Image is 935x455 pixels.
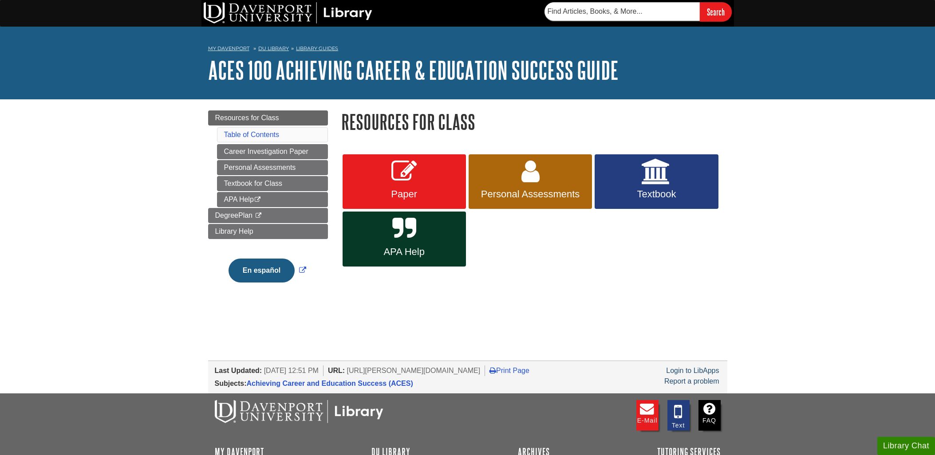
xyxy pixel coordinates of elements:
[636,400,659,431] a: E-mail
[215,367,262,374] span: Last Updated:
[343,212,466,267] a: APA Help
[347,367,481,374] span: [URL][PERSON_NAME][DOMAIN_NAME]
[217,192,328,207] a: APA Help
[208,110,328,298] div: Guide Page Menu
[343,154,466,209] a: Paper
[208,45,249,52] a: My Davenport
[469,154,592,209] a: Personal Assessments
[258,45,289,51] a: DU Library
[700,2,732,21] input: Search
[296,45,338,51] a: Library Guides
[264,367,319,374] span: [DATE] 12:51 PM
[208,208,328,223] a: DegreePlan
[666,367,719,374] a: Login to LibApps
[204,2,372,24] img: DU Library
[208,224,328,239] a: Library Help
[349,246,459,258] span: APA Help
[217,176,328,191] a: Textbook for Class
[229,259,295,282] button: En español
[341,110,727,133] h1: Resources for Class
[217,160,328,175] a: Personal Assessments
[595,154,718,209] a: Textbook
[217,144,328,159] a: Career Investigation Paper
[215,380,247,387] span: Subjects:
[544,2,732,21] form: Searches DU Library's articles, books, and more
[877,437,935,455] button: Library Chat
[664,377,719,385] a: Report a problem
[489,367,529,374] a: Print Page
[208,43,727,57] nav: breadcrumb
[208,110,328,126] a: Resources for Class
[698,400,721,431] a: FAQ
[215,212,253,219] span: DegreePlan
[349,188,459,200] span: Paper
[254,213,262,219] i: This link opens in a new window
[215,114,279,122] span: Resources for Class
[667,400,690,431] a: Text
[601,188,711,200] span: Textbook
[254,197,261,203] i: This link opens in a new window
[544,2,700,21] input: Find Articles, Books, & More...
[208,56,619,84] a: ACES 100 Achieving Career & Education Success Guide
[215,227,253,235] span: Library Help
[215,400,383,423] img: DU Libraries
[489,367,496,374] i: Print Page
[247,380,413,387] a: Achieving Career and Education Success (ACES)
[226,267,308,274] a: Link opens in new window
[224,131,280,138] a: Table of Contents
[328,367,345,374] span: URL:
[475,188,585,200] span: Personal Assessments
